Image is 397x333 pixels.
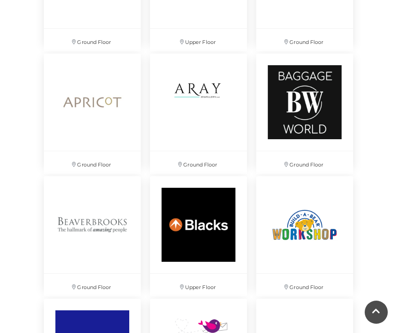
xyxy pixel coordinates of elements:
[39,172,145,294] a: Ground Floor
[44,151,141,174] p: Ground Floor
[39,49,145,172] a: Ground Floor
[256,151,353,174] p: Ground Floor
[252,172,358,294] a: Ground Floor
[256,29,353,51] p: Ground Floor
[150,274,247,296] p: Upper Floor
[150,151,247,174] p: Ground Floor
[150,29,247,51] p: Upper Floor
[44,29,141,51] p: Ground Floor
[256,274,353,296] p: Ground Floor
[252,49,358,172] a: Ground Floor
[145,172,252,294] a: Upper Floor
[145,49,252,172] a: Ground Floor
[44,274,141,296] p: Ground Floor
